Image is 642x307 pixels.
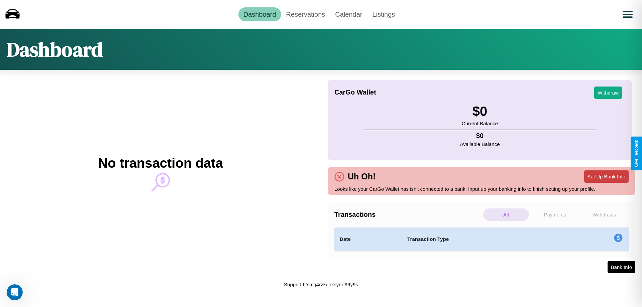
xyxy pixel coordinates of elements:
iframe: Intercom live chat [7,284,23,300]
a: Calendar [330,7,367,21]
h4: Transactions [334,211,481,218]
h3: $ 0 [462,104,498,119]
p: All [483,208,529,221]
button: Open menu [618,5,637,24]
h4: Uh Oh! [344,172,379,181]
a: Reservations [281,7,330,21]
div: Give Feedback [634,140,639,167]
button: Set Up Bank Info [584,170,629,183]
h4: Date [340,235,397,243]
p: Withdraws [581,208,627,221]
button: Bank Info [608,261,635,273]
h4: CarGo Wallet [334,89,376,96]
h4: $ 0 [460,132,500,140]
h4: Transaction Type [407,235,559,243]
p: Looks like your CarGo Wallet has isn't connected to a bank. Input up your banking info to finish ... [334,184,629,193]
p: Support ID: mg4rzkuoxsyert99y9s [284,280,358,289]
h2: No transaction data [98,156,223,171]
p: Available Balance [460,140,500,149]
h1: Dashboard [7,36,103,63]
table: simple table [334,227,629,251]
button: Withdraw [594,87,622,99]
p: Payments [532,208,578,221]
p: Current Balance [462,119,498,128]
a: Listings [367,7,400,21]
a: Dashboard [238,7,281,21]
